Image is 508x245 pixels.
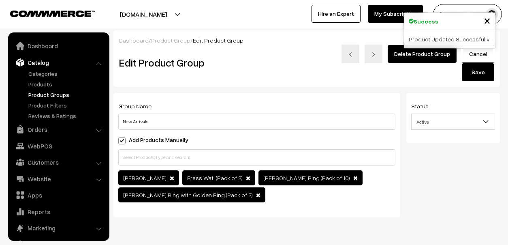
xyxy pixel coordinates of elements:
a: Website [10,172,107,186]
a: WebPOS [10,139,107,153]
div: / / [119,36,494,45]
a: Product Filters [26,101,107,110]
a: Catalog [10,55,107,70]
img: user [486,8,498,20]
label: Group Name [118,102,152,110]
span: × [484,13,491,28]
a: Hire an Expert [312,5,361,23]
img: COMMMERCE [10,11,95,17]
span: [PERSON_NAME] Ring (Pack of 10) [263,174,351,181]
span: [PERSON_NAME] [123,174,168,181]
div: Product Updated Successfully. [404,30,495,48]
button: [PERSON_NAME]… [433,4,502,24]
span: Active [411,114,495,130]
img: right-arrow.png [371,52,376,57]
a: Products [26,80,107,88]
a: Product Groups [26,90,107,99]
span: Brass Wati (Pack of 2) [187,174,244,181]
strong: Success [414,17,438,26]
a: Orders [10,122,107,137]
span: Edit Product Group [193,37,243,44]
a: My Subscription [368,5,423,23]
button: Save [462,63,494,81]
img: left-arrow.png [348,52,353,57]
label: Add Products Manually [118,135,198,144]
a: Reviews & Ratings [26,112,107,120]
span: Active [412,115,495,129]
button: [DOMAIN_NAME] [92,4,195,24]
button: Close [484,14,491,26]
label: Status [411,102,429,110]
button: Delete Product Group [388,45,457,63]
a: Dashboard [10,39,107,53]
a: Reports [10,204,107,219]
a: Dashboard [119,37,149,44]
span: [PERSON_NAME] Ring with Golden Ring (Pack of 2) [123,191,254,198]
a: Cancel [462,45,494,63]
a: COMMMERCE [10,8,81,18]
input: Product Group Name [118,114,395,130]
h2: Edit Product Group [119,56,301,69]
a: Customers [10,155,107,170]
a: Categories [26,69,107,78]
input: Select Products(Type and search) [118,149,395,165]
a: Product Group [151,37,190,44]
a: Apps [10,188,107,202]
a: Marketing [10,221,107,235]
